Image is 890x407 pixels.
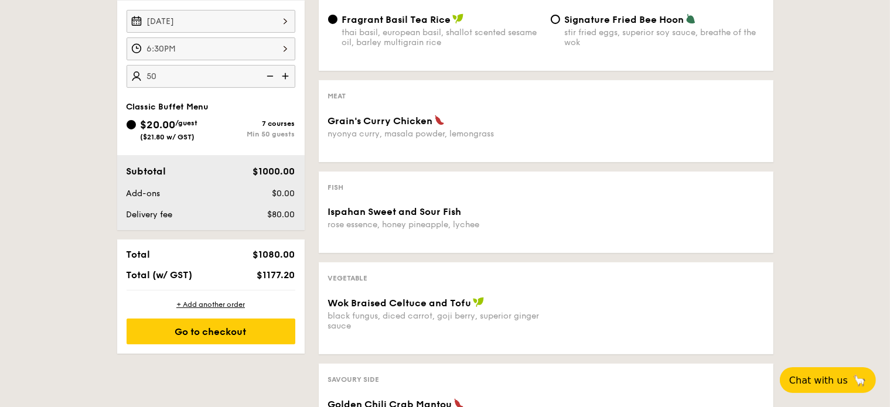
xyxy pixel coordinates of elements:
[253,249,295,260] span: $1080.00
[278,65,295,87] img: icon-add.58712e84.svg
[127,300,295,309] div: + Add another order
[328,375,380,384] span: Savoury Side
[342,28,541,47] div: thai basil, european basil, shallot scented sesame oil, barley multigrain rice
[141,118,176,131] span: $20.00
[551,15,560,24] input: Signature Fried Bee Hoonstir fried eggs, superior soy sauce, breathe of the wok
[452,13,464,24] img: icon-vegan.f8ff3823.svg
[328,15,337,24] input: Fragrant Basil Tea Ricethai basil, european basil, shallot scented sesame oil, barley multigrain ...
[127,10,295,33] input: Event date
[434,115,445,125] img: icon-spicy.37a8142b.svg
[565,28,764,47] div: stir fried eggs, superior soy sauce, breathe of the wok
[127,210,173,220] span: Delivery fee
[328,206,462,217] span: Ispahan Sweet and Sour Fish
[127,319,295,344] div: Go to checkout
[328,220,541,230] div: rose essence, honey pineapple, lychee
[328,129,541,139] div: nyonya curry, masala powder, lemongrass
[127,249,151,260] span: Total
[176,119,198,127] span: /guest
[127,166,166,177] span: Subtotal
[328,183,344,191] span: Fish
[267,210,295,220] span: $80.00
[257,269,295,281] span: $1177.20
[211,119,295,128] div: 7 courses
[127,189,161,199] span: Add-ons
[780,367,876,393] button: Chat with us🦙
[328,297,472,309] span: Wok Braised Celtuce and Tofu
[260,65,278,87] img: icon-reduce.1d2dbef1.svg
[328,274,368,282] span: Vegetable
[211,130,295,138] div: Min 50 guests
[328,115,433,126] span: Grain's Curry Chicken
[473,297,485,307] img: icon-vegan.f8ff3823.svg
[127,102,209,112] span: Classic Buffet Menu
[328,92,346,100] span: Meat
[328,311,541,331] div: black fungus, diced carrot, goji berry, superior ginger sauce
[342,14,451,25] span: Fragrant Basil Tea Rice
[127,269,193,281] span: Total (w/ GST)
[272,189,295,199] span: $0.00
[253,166,295,177] span: $1000.00
[565,14,684,25] span: Signature Fried Bee Hoon
[127,120,136,129] input: $20.00/guest($21.80 w/ GST)7 coursesMin 50 guests
[127,37,295,60] input: Event time
[686,13,696,24] img: icon-vegetarian.fe4039eb.svg
[789,375,848,386] span: Chat with us
[853,374,867,387] span: 🦙
[141,133,195,141] span: ($21.80 w/ GST)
